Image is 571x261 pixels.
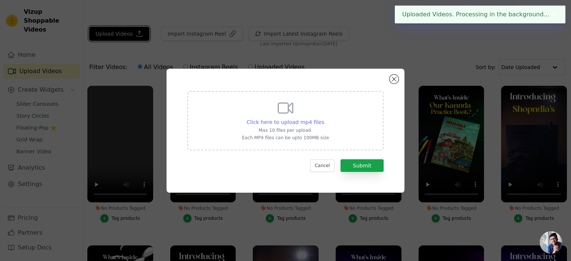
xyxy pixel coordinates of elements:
[540,231,562,254] div: Open chat
[549,10,558,19] button: Close
[341,159,384,172] button: Submit
[247,119,325,125] span: Click here to upload mp4 files
[242,127,329,133] p: Max 10 files per upload.
[390,75,399,84] button: Close modal
[310,159,335,172] button: Cancel
[395,6,565,23] div: Uploaded Videos. Processing in the background...
[242,135,329,141] p: Each MP4 files can be upto 100MB size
